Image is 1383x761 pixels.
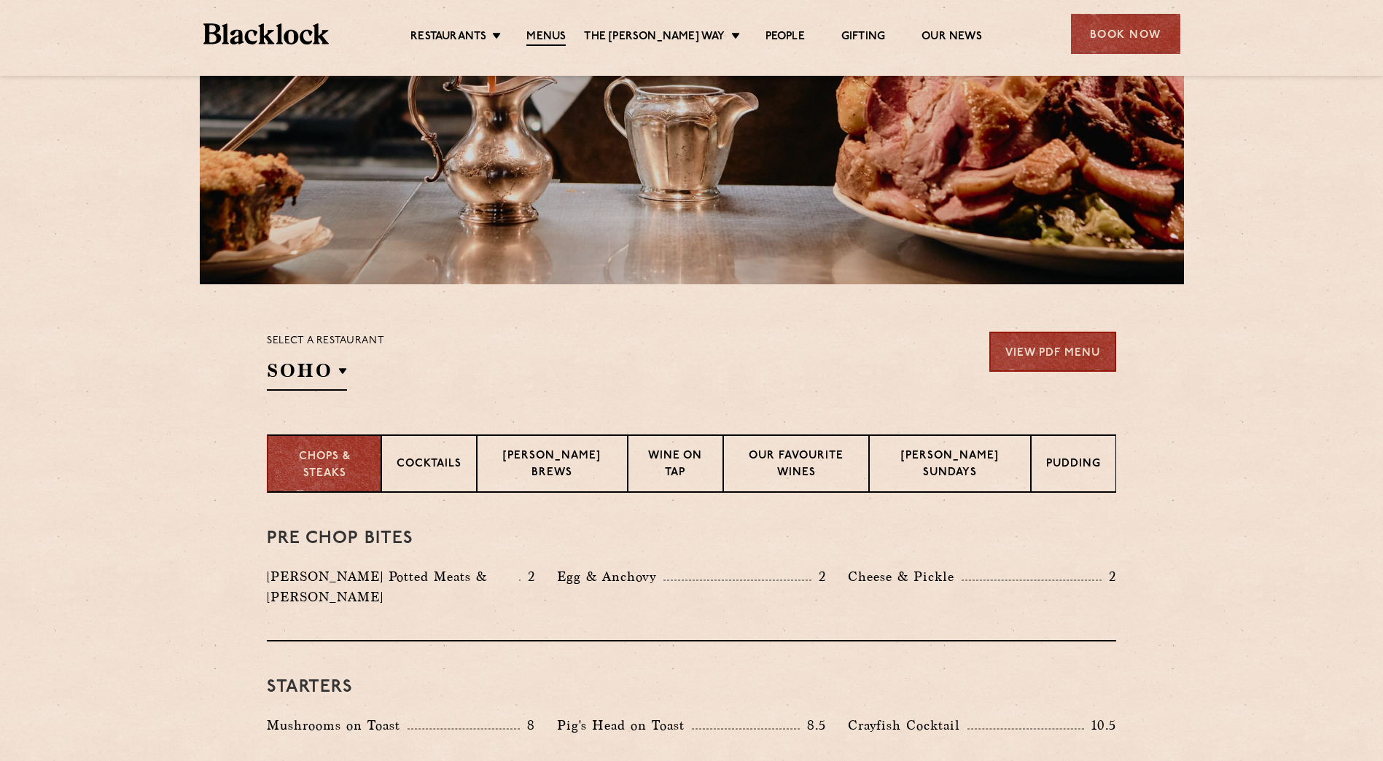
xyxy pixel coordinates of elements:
[811,567,826,586] p: 2
[765,30,805,44] a: People
[557,566,663,587] p: Egg & Anchovy
[526,30,566,46] a: Menus
[1102,567,1116,586] p: 2
[267,678,1116,697] h3: Starters
[410,30,486,44] a: Restaurants
[267,332,384,351] p: Select a restaurant
[739,448,854,483] p: Our favourite wines
[397,456,461,475] p: Cocktails
[584,30,725,44] a: The [PERSON_NAME] Way
[267,566,519,607] p: [PERSON_NAME] Potted Meats & [PERSON_NAME]
[557,715,692,735] p: Pig's Head on Toast
[884,448,1016,483] p: [PERSON_NAME] Sundays
[800,716,826,735] p: 8.5
[841,30,885,44] a: Gifting
[1071,14,1180,54] div: Book Now
[848,715,967,735] p: Crayfish Cocktail
[989,332,1116,372] a: View PDF Menu
[521,567,535,586] p: 2
[922,30,982,44] a: Our News
[267,529,1116,548] h3: Pre Chop Bites
[267,358,347,391] h2: SOHO
[520,716,535,735] p: 8
[1046,456,1101,475] p: Pudding
[283,449,366,482] p: Chops & Steaks
[1084,716,1116,735] p: 10.5
[203,23,330,44] img: BL_Textured_Logo-footer-cropped.svg
[267,715,408,735] p: Mushrooms on Toast
[643,448,709,483] p: Wine on Tap
[492,448,612,483] p: [PERSON_NAME] Brews
[848,566,962,587] p: Cheese & Pickle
